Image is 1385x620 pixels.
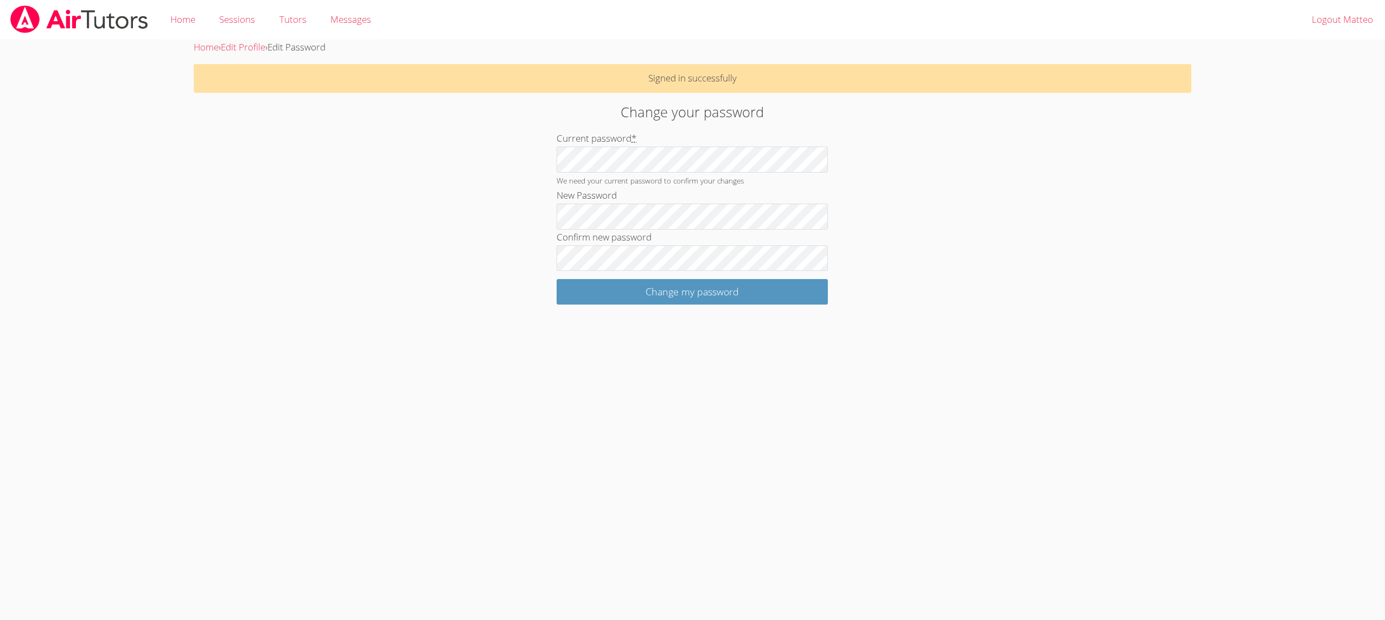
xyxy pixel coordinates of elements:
[194,64,1191,93] p: Signed in successfully
[557,231,652,243] label: Confirm new password
[631,132,636,144] abbr: required
[557,132,636,144] label: Current password
[194,40,1191,55] div: › ›
[267,41,325,53] span: Edit Password
[194,41,219,53] a: Home
[557,279,828,305] input: Change my password
[557,189,617,201] label: New Password
[318,102,1067,122] h2: Change your password
[9,5,149,33] img: airtutors_banner-c4298cdbf04f3fff15de1276eac7730deb9818008684d7c2e4769d2f7ddbe033.png
[221,41,265,53] a: Edit Profile
[330,13,371,26] span: Messages
[557,175,744,186] small: We need your current password to confirm your changes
